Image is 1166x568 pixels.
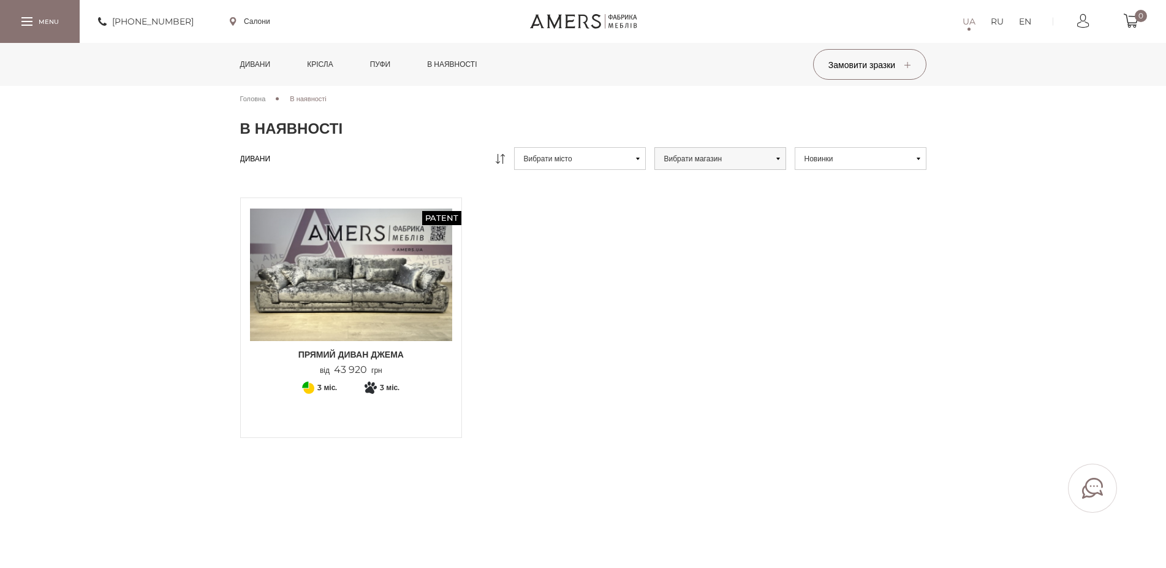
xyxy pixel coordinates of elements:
[654,147,786,170] button: Вибрати магазин
[231,43,280,86] a: Дивани
[240,120,926,138] h1: В наявності
[422,211,461,225] span: Patent
[317,380,337,395] span: 3 міс.
[298,43,342,86] a: Крісла
[514,147,646,170] button: Вибрати місто
[813,49,926,80] button: Замовити зразки
[330,364,371,375] span: 43 920
[98,14,194,29] a: [PHONE_NUMBER]
[795,147,926,170] button: Новинки
[1019,14,1031,29] a: EN
[320,364,382,376] p: від грн
[230,16,270,27] a: Салони
[418,43,486,86] a: в наявності
[963,14,975,29] a: UA
[1135,10,1147,22] span: 0
[250,207,453,376] a: Patent Прямий диван ДЖЕМА Прямий диван ДЖЕМА Прямий диван ДЖЕМА від43 920грн
[991,14,1004,29] a: RU
[250,348,453,361] span: Прямий диван ДЖЕМА
[828,59,910,71] span: Замовити зразки
[240,93,266,104] a: Головна
[361,43,400,86] a: Пуфи
[240,154,271,164] a: Дивани
[240,94,266,103] span: Головна
[380,380,399,395] span: 3 міс.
